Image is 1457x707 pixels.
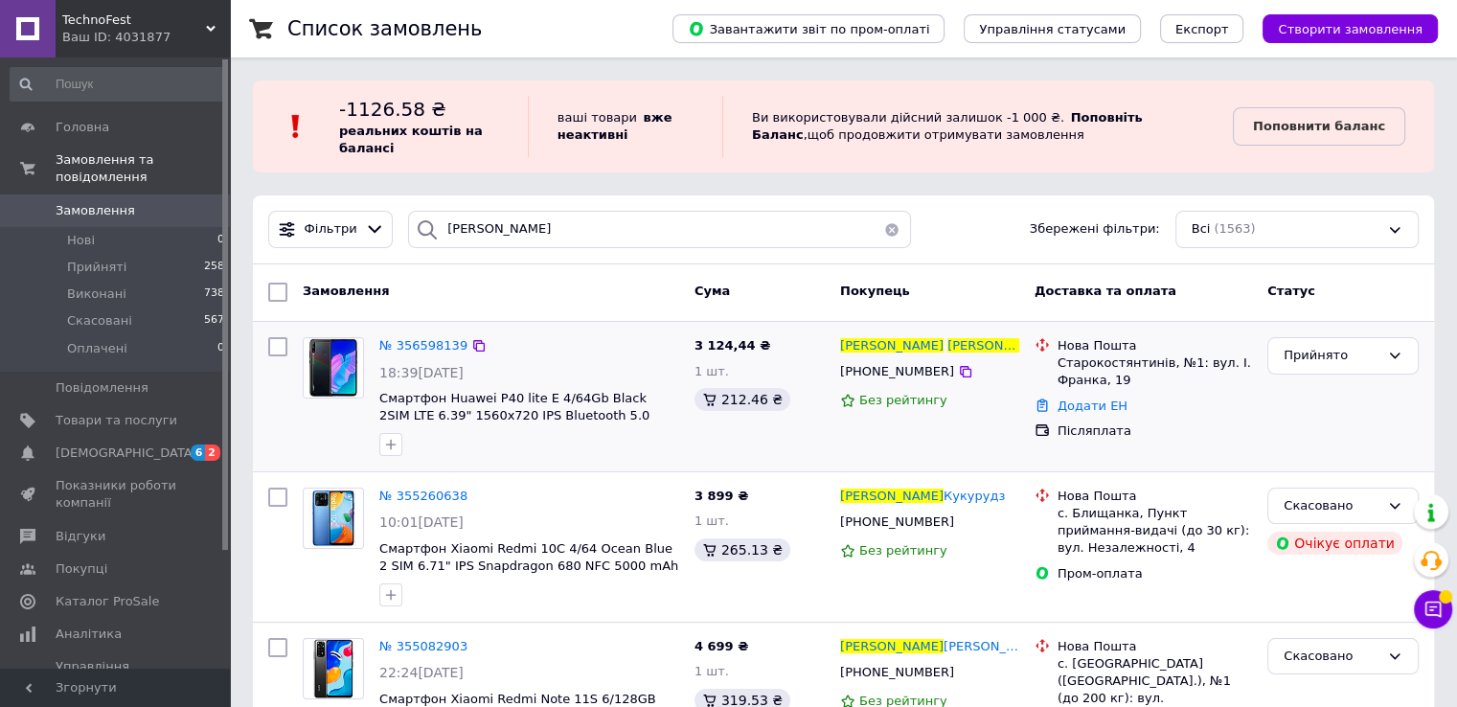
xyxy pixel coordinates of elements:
[304,338,363,398] img: Фото товару
[62,11,206,29] span: TechnoFest
[379,391,649,441] a: Смартфон Huawei P40 lite E 4/64Gb Black 2SIM LTE 6.39" 1560x720 IPS Bluetooth 5.0 4000 mAh NFC GPS
[379,639,467,653] a: № 355082903
[303,488,364,549] a: Фото товару
[840,338,944,353] span: [PERSON_NAME]
[1035,284,1176,298] span: Доставка та оплата
[56,202,135,219] span: Замовлення
[217,232,224,249] span: 0
[1284,496,1379,516] div: Скасовано
[56,119,109,136] span: Головна
[204,312,224,330] span: 567
[1030,220,1160,239] span: Збережені фільтри:
[1267,532,1402,555] div: Очікує оплати
[305,220,357,239] span: Фільтри
[1058,565,1252,582] div: Пром-оплата
[528,96,722,157] div: ваші товари
[304,639,363,698] img: Фото товару
[56,445,197,462] span: [DEMOGRAPHIC_DATA]
[840,639,944,653] span: [PERSON_NAME]
[56,626,122,643] span: Аналітика
[217,340,224,357] span: 0
[1233,107,1405,146] a: Поповнити баланс
[1058,638,1252,655] div: Нова Пошта
[379,665,464,680] span: 22:24[DATE]
[56,379,148,397] span: Повідомлення
[964,14,1141,43] button: Управління статусами
[67,259,126,276] span: Прийняті
[1263,14,1438,43] button: Створити замовлення
[339,98,446,121] span: -1126.58 ₴
[282,112,310,141] img: :exclamation:
[840,514,954,529] span: [PHONE_NUMBER]
[56,412,177,429] span: Товари та послуги
[1058,488,1252,505] div: Нова Пошта
[1058,422,1252,440] div: Післяплата
[67,232,95,249] span: Нові
[1267,284,1315,298] span: Статус
[694,284,730,298] span: Cума
[379,365,464,380] span: 18:39[DATE]
[840,665,954,679] span: [PHONE_NUMBER]
[67,340,127,357] span: Оплачені
[303,337,364,399] a: Фото товару
[1160,14,1244,43] button: Експорт
[287,17,482,40] h1: Список замовлень
[1284,346,1379,366] div: Прийнято
[56,477,177,512] span: Показники роботи компанії
[722,96,1233,157] div: Ви використовували дійсний залишок -1 000 ₴. , щоб продовжити отримувати замовлення
[379,338,467,353] a: № 356598139
[1253,119,1385,133] b: Поповнити баланс
[10,67,226,102] input: Пошук
[944,489,1005,503] span: Кукурудз
[1278,22,1423,36] span: Створити замовлення
[1243,21,1438,35] a: Створити замовлення
[56,151,230,186] span: Замовлення та повідомлення
[204,285,224,303] span: 738
[56,528,105,545] span: Відгуки
[672,14,945,43] button: Завантажити звіт по пром-оплаті
[694,338,770,353] span: 3 124,44 ₴
[56,593,159,610] span: Каталог ProSale
[694,388,790,411] div: 212.46 ₴
[1284,647,1379,667] div: Скасовано
[840,638,1019,656] a: [PERSON_NAME][PERSON_NAME]
[859,393,947,407] span: Без рейтингу
[859,543,947,558] span: Без рейтингу
[947,338,1051,353] span: [PERSON_NAME]
[379,514,464,530] span: 10:01[DATE]
[1058,354,1252,389] div: Старокостянтинів, №1: вул. І. Франка, 19
[1058,505,1252,558] div: с. Блищанка, Пункт приймання-видачі (до 30 кг): вул. Незалежності, 4
[379,541,678,574] a: Смартфон Xiaomi Redmi 10C 4/64 Ocean Blue 2 SIM 6.71" IPS Snapdragon 680 NFC 5000 mAh
[694,489,748,503] span: 3 899 ₴
[1058,399,1127,413] a: Додати ЕН
[303,284,389,298] span: Замовлення
[62,29,230,46] div: Ваш ID: 4031877
[840,337,1019,355] a: [PERSON_NAME][PERSON_NAME]
[1058,337,1252,354] div: Нова Пошта
[694,538,790,561] div: 265.13 ₴
[1192,220,1211,239] span: Всі
[688,20,929,37] span: Завантажити звіт по пром-оплаті
[873,211,911,248] button: Очистить
[379,489,467,503] a: № 355260638
[694,364,729,378] span: 1 шт.
[840,284,910,298] span: Покупець
[205,445,220,461] span: 2
[67,312,132,330] span: Скасовані
[694,664,729,678] span: 1 шт.
[1214,221,1255,236] span: (1563)
[56,658,177,693] span: Управління сайтом
[204,259,224,276] span: 258
[1414,590,1452,628] button: Чат з покупцем
[67,285,126,303] span: Виконані
[303,638,364,699] a: Фото товару
[944,639,1047,653] span: [PERSON_NAME]
[840,488,1005,506] a: [PERSON_NAME]Кукурудз
[694,513,729,528] span: 1 шт.
[840,364,954,378] span: [PHONE_NUMBER]
[56,560,107,578] span: Покупці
